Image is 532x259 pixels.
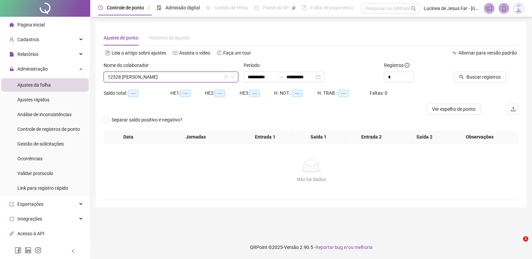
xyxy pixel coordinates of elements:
[107,5,144,10] span: Controle de ponto
[17,231,44,236] span: Acesso à API
[104,62,153,69] label: Nome do colaborador
[90,236,532,259] footer: QRPoint © 2025 - 2.90.5 -
[147,6,151,10] span: pushpin
[345,131,398,144] th: Entrada 2
[424,5,480,12] span: Lucinea de Jesus Far - [GEOGRAPHIC_DATA]
[398,131,451,144] th: Saída 2
[338,90,349,97] span: --:--
[511,106,516,112] span: upload
[104,131,153,144] th: Data
[405,63,409,68] span: info-circle
[9,37,14,42] span: user-add
[173,51,177,55] span: youtube
[149,34,190,41] div: Histórico de ajustes
[9,52,14,57] span: file
[9,22,14,27] span: home
[240,89,274,97] div: HE 3:
[274,89,317,97] div: H. NOT.:
[25,247,31,254] span: linkedin
[206,5,211,10] span: sun
[105,51,110,55] span: file-text
[278,74,284,80] span: swap-right
[384,62,409,69] span: Registros
[302,5,306,10] span: book
[17,22,45,27] span: Página inicial
[370,90,387,96] span: Faltas: 0
[104,89,170,97] div: Saldo total:
[223,50,251,56] span: Faça um tour
[215,5,248,10] span: Gestão de férias
[17,141,64,147] span: Gestão de solicitações
[427,104,481,114] button: Ver espelho de ponto
[179,50,210,56] span: Assista o vídeo
[317,89,369,97] div: H. TRAB.:
[153,131,239,144] th: Jornadas
[17,52,38,57] span: Relatórios
[217,51,222,55] span: history
[9,67,14,71] span: lock
[9,231,14,236] span: api
[244,62,264,69] label: Período
[432,105,476,113] span: Ver espelho de ponto
[452,51,457,55] span: swap
[108,72,234,82] span: 12528 GABRIEL ARAGAO LIRA
[459,75,464,79] span: search
[17,156,42,161] span: Ocorrências
[263,5,289,10] span: Painel do DP
[98,5,103,10] span: clock-circle
[224,75,228,79] span: filter
[17,126,80,132] span: Controle de registros de ponto
[35,247,41,254] span: instagram
[249,90,260,97] span: --:--
[292,90,302,97] span: --:--
[292,6,296,10] span: pushpin
[284,245,299,250] span: Versão
[112,50,166,56] span: Leia o artigo sobre ajustes
[170,89,205,97] div: HE 1:
[501,5,507,11] span: bell
[15,247,21,254] span: facebook
[17,216,42,222] span: Integrações
[215,90,225,97] span: --:--
[523,236,528,242] span: 1
[17,185,68,191] span: Link para registro rápido
[17,37,39,42] span: Cadastros
[17,66,48,72] span: Administração
[509,236,525,252] iframe: Intercom live chat
[411,6,416,11] span: search
[17,201,43,207] span: Exportações
[17,97,49,102] span: Ajustes rápidos
[9,217,14,221] span: sync
[315,245,373,250] span: Reportar bug e/ou melhoria
[458,50,517,56] span: Alternar para versão padrão
[454,72,506,82] button: Buscar registros
[112,176,511,183] div: Não há dados
[446,131,514,144] th: Observações
[486,5,492,11] span: notification
[180,90,190,97] span: --:--
[104,34,138,41] div: Ajustes de ponto
[205,89,239,97] div: HE 2:
[467,73,501,81] span: Buscar registros
[278,74,284,80] span: to
[9,202,14,206] span: export
[17,171,53,176] span: Validar protocolo
[17,112,72,117] span: Análise de inconsistências
[71,249,76,253] span: left
[157,5,161,10] span: file-done
[239,131,292,144] th: Entrada 1
[514,3,524,13] img: 83834
[165,5,200,10] span: Admissão digital
[254,5,259,10] span: dashboard
[109,116,185,123] span: Separar saldo positivo e negativo?
[17,82,51,88] span: Ajustes da folha
[292,131,345,144] th: Saída 1
[128,90,138,97] span: --:--
[310,5,353,10] span: Folha de pagamento
[449,133,511,141] span: Observações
